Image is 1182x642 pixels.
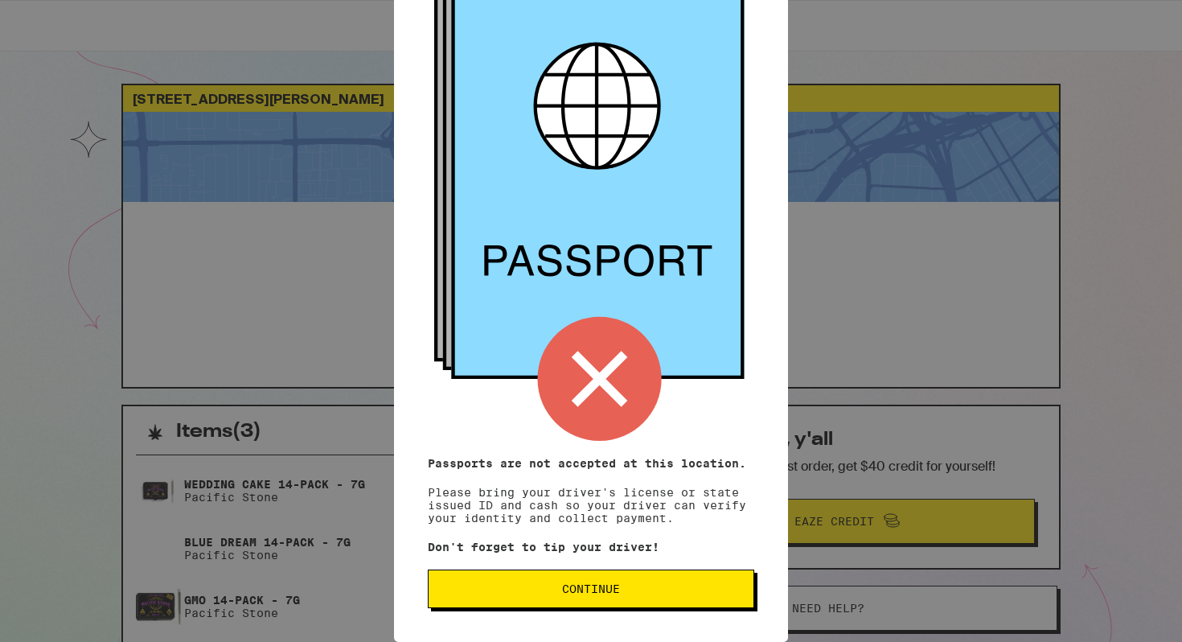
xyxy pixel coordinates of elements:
[428,457,754,470] p: Passports are not accepted at this location.
[428,541,754,554] p: Don't forget to tip your driver!
[428,457,754,525] p: Please bring your driver's license or state issued ID and cash so your driver can verify your ide...
[428,570,754,608] button: Continue
[562,583,620,595] span: Continue
[10,11,116,24] span: Hi. Need any help?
